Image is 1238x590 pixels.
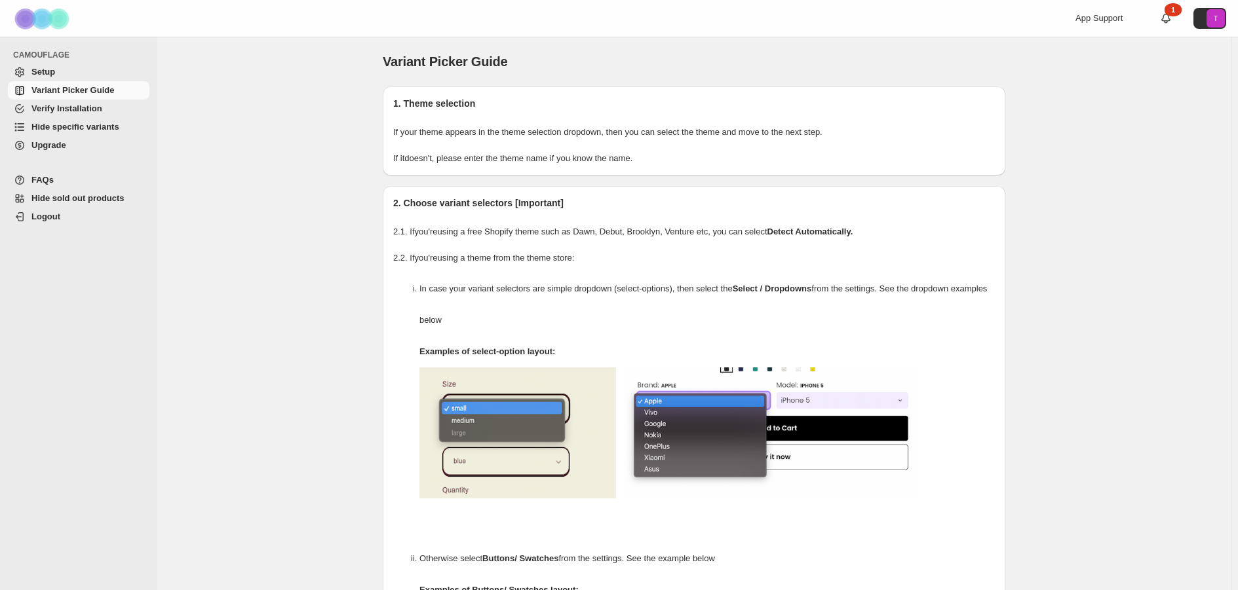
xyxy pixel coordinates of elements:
h2: 1. Theme selection [393,97,995,110]
div: 1 [1165,3,1182,16]
span: FAQs [31,175,54,185]
button: Avatar with initials T [1193,8,1226,29]
a: Setup [8,63,149,81]
span: Hide specific variants [31,122,119,132]
p: 2.2. If you're using a theme from the theme store: [393,251,995,265]
a: Verify Installation [8,100,149,118]
img: camouflage-select-options-2 [623,367,918,498]
span: CAMOUFLAGE [13,50,151,60]
span: Verify Installation [31,103,102,113]
p: If it doesn't , please enter the theme name if you know the name. [393,152,995,165]
img: Camouflage [10,1,76,37]
a: 1 [1159,12,1172,25]
p: 2.1. If you're using a free Shopify theme such as Dawn, Debut, Brooklyn, Venture etc, you can select [393,225,995,238]
a: FAQs [8,171,149,189]
p: In case your variant selectors are simple dropdown (select-options), then select the from the set... [419,273,995,336]
p: Otherwise select from the settings. See the example below [419,543,995,574]
strong: Examples of select-option layout: [419,346,555,356]
a: Hide specific variants [8,118,149,136]
a: Logout [8,208,149,226]
span: Setup [31,67,55,77]
text: T [1214,14,1218,22]
a: Variant Picker Guide [8,81,149,100]
strong: Detect Automatically. [767,227,853,236]
h2: 2. Choose variant selectors [Important] [393,196,995,210]
strong: Buttons/ Swatches [482,553,558,563]
a: Hide sold out products [8,189,149,208]
span: Upgrade [31,140,66,150]
a: Upgrade [8,136,149,155]
span: Variant Picker Guide [31,85,114,95]
span: Avatar with initials T [1207,9,1225,28]
span: App Support [1075,13,1123,23]
p: If your theme appears in the theme selection dropdown, then you can select the theme and move to ... [393,126,995,139]
span: Logout [31,212,60,221]
span: Variant Picker Guide [383,54,508,69]
strong: Select / Dropdowns [733,284,812,293]
img: camouflage-select-options [419,367,616,498]
span: Hide sold out products [31,193,125,203]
